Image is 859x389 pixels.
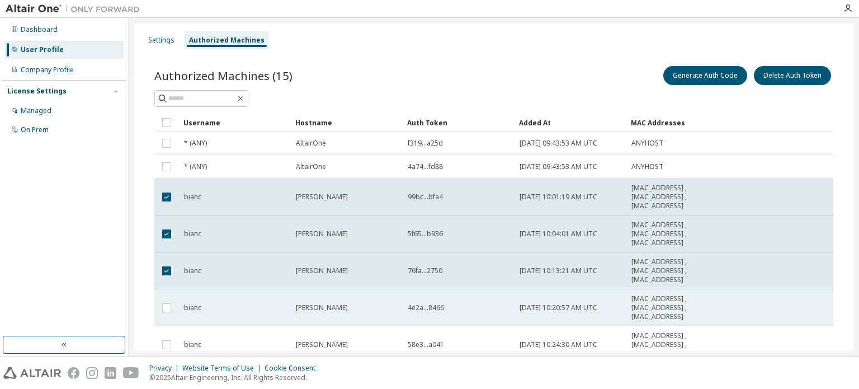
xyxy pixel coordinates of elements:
span: 4a74...fd88 [408,162,443,171]
img: youtube.svg [123,367,139,379]
div: Username [183,114,286,132]
div: Managed [21,106,51,115]
span: [PERSON_NAME] [296,303,348,312]
span: bianc [184,303,201,312]
div: Hostname [295,114,398,132]
img: instagram.svg [86,367,98,379]
span: 4e2a...8466 [408,303,444,312]
img: linkedin.svg [105,367,116,379]
div: License Settings [7,87,67,96]
span: [DATE] 10:24:30 AM UTC [520,340,597,349]
span: [MAC_ADDRESS] , [MAC_ADDRESS] , [MAC_ADDRESS] [631,257,710,284]
img: Altair One [6,3,145,15]
span: bianc [184,229,201,238]
span: Authorized Machines (15) [154,68,292,83]
span: 5f65...b936 [408,229,443,238]
div: Auth Token [407,114,510,132]
div: Dashboard [21,25,58,34]
span: [PERSON_NAME] [296,229,348,238]
span: [DATE] 09:43:53 AM UTC [520,139,597,148]
span: [DATE] 10:13:21 AM UTC [520,266,597,275]
span: * (ANY) [184,139,207,148]
div: On Prem [21,125,49,134]
div: Privacy [149,364,182,373]
span: [PERSON_NAME] [296,266,348,275]
span: [PERSON_NAME] [296,340,348,349]
span: [DATE] 10:04:01 AM UTC [520,229,597,238]
span: [MAC_ADDRESS] , [MAC_ADDRESS] , [MAC_ADDRESS] [631,221,710,247]
p: © 2025 Altair Engineering, Inc. All Rights Reserved. [149,373,322,382]
span: bianc [184,193,201,201]
span: AltairOne [296,139,326,148]
img: altair_logo.svg [3,367,61,379]
span: bianc [184,266,201,275]
img: facebook.svg [68,367,79,379]
div: MAC Addresses [631,114,710,132]
span: ANYHOST [631,162,663,171]
span: 58e3...a041 [408,340,444,349]
span: AltairOne [296,162,326,171]
span: [PERSON_NAME] [296,193,348,201]
span: [MAC_ADDRESS] , [MAC_ADDRESS] , [MAC_ADDRESS] [631,331,710,358]
span: f319...a25d [408,139,443,148]
span: * (ANY) [184,162,207,171]
button: Delete Auth Token [754,66,831,85]
div: Website Terms of Use [182,364,265,373]
span: ANYHOST [631,139,663,148]
button: Generate Auth Code [663,66,747,85]
div: Added At [519,114,622,132]
div: User Profile [21,45,64,54]
span: [MAC_ADDRESS] , [MAC_ADDRESS] , [MAC_ADDRESS] [631,294,710,321]
span: [MAC_ADDRESS] , [MAC_ADDRESS] , [MAC_ADDRESS] [631,184,710,210]
div: Authorized Machines [189,36,265,45]
span: [DATE] 10:01:19 AM UTC [520,193,597,201]
span: [DATE] 10:20:57 AM UTC [520,303,597,312]
span: 76fa...2750 [408,266,442,275]
div: Cookie Consent [265,364,322,373]
span: [DATE] 09:43:53 AM UTC [520,162,597,171]
span: 99bc...bfa4 [408,193,443,201]
div: Settings [148,36,174,45]
span: bianc [184,340,201,349]
div: Company Profile [21,65,74,74]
